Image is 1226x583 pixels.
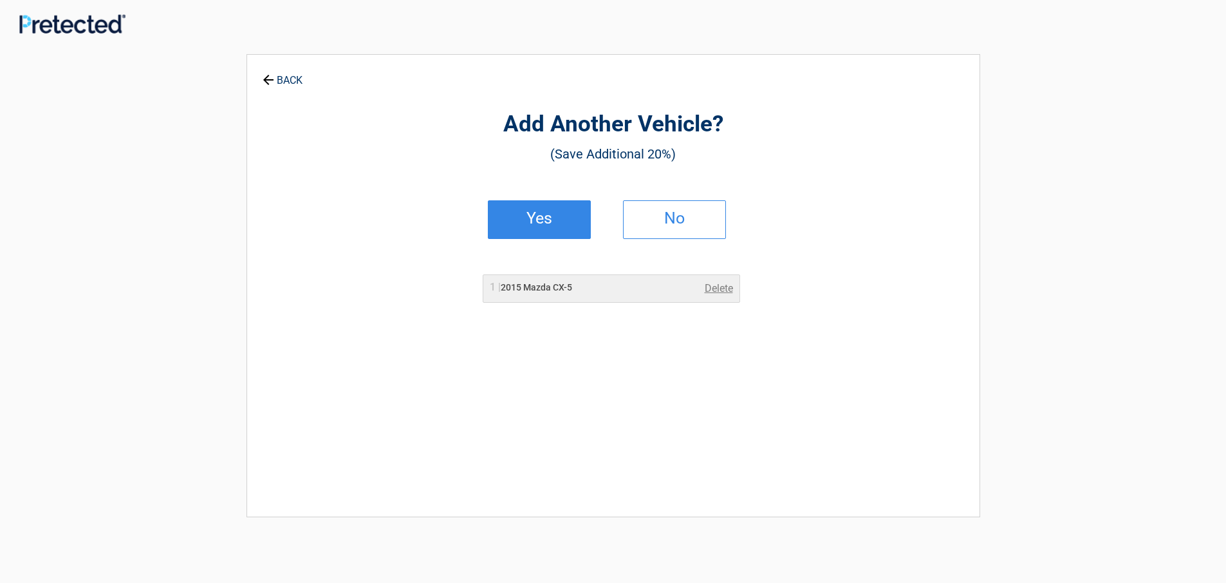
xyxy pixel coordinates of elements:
a: Delete [705,281,733,296]
h2: 2015 Mazda CX-5 [490,281,572,294]
h2: Yes [501,214,577,223]
a: BACK [260,63,305,86]
h2: Add Another Vehicle? [318,110,909,140]
span: 1 | [490,281,501,293]
h2: No [636,214,712,223]
h3: (Save Additional 20%) [318,143,909,165]
img: Main Logo [19,14,125,33]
